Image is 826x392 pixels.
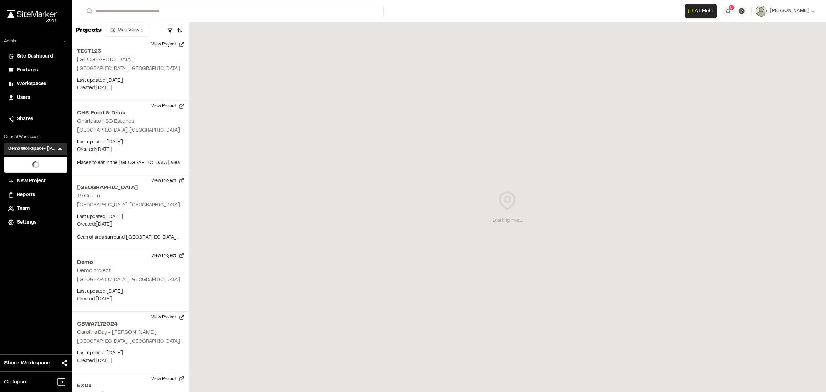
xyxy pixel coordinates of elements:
[17,219,36,226] span: Settings
[77,47,183,55] h2: TEST123
[77,268,111,273] h2: Demo project
[77,221,183,228] p: Created: [DATE]
[17,191,35,199] span: Reports
[77,109,183,117] h2: CHS Food & Drink
[17,80,46,88] span: Workspaces
[17,115,33,123] span: Shares
[7,10,57,18] img: rebrand.png
[77,382,183,390] h2: EX01
[76,26,102,35] p: Projects
[8,219,63,226] a: Settings
[147,312,189,323] button: View Project
[77,57,133,62] h2: [GEOGRAPHIC_DATA]
[77,330,157,335] h2: Carolina Bay - [PERSON_NAME]
[685,4,717,18] button: Open AI Assistant
[77,296,183,303] p: Created: [DATE]
[8,66,63,74] a: Features
[8,191,63,199] a: Reports
[8,80,63,88] a: Workspaces
[77,159,183,167] p: Places to eat in the [GEOGRAPHIC_DATA] area.
[77,127,183,134] p: [GEOGRAPHIC_DATA], [GEOGRAPHIC_DATA]
[17,205,30,213] span: Team
[147,39,189,50] button: View Project
[756,6,767,17] img: User
[8,53,63,60] a: Site Dashboard
[77,138,183,146] p: Last updated: [DATE]
[77,338,183,345] p: [GEOGRAPHIC_DATA], [GEOGRAPHIC_DATA]
[147,373,189,384] button: View Project
[77,234,183,241] p: Scan of area surround [GEOGRAPHIC_DATA].
[4,134,67,140] p: Current Workspace
[722,6,733,17] button: 5
[685,4,720,18] div: Open AI Assistant
[730,4,733,11] span: 5
[77,84,183,92] p: Created: [DATE]
[77,77,183,84] p: Last updated: [DATE]
[77,146,183,154] p: Created: [DATE]
[493,217,522,225] div: Loading map...
[77,276,183,284] p: [GEOGRAPHIC_DATA], [GEOGRAPHIC_DATA]
[77,288,183,296] p: Last updated: [DATE]
[77,119,134,124] h2: Charleston SC Eateries
[147,175,189,186] button: View Project
[8,205,63,213] a: Team
[8,177,63,185] a: New Project
[4,378,26,386] span: Collapse
[4,359,50,367] span: Share Workspace
[77,258,183,267] h2: Demo
[77,184,183,192] h2: [GEOGRAPHIC_DATA]
[17,53,53,60] span: Site Dashboard
[17,94,30,102] span: Users
[77,65,183,73] p: [GEOGRAPHIC_DATA], [GEOGRAPHIC_DATA]
[17,177,46,185] span: New Project
[8,146,56,153] h3: Demo Workspace- [PERSON_NAME]
[7,18,57,24] div: Oh geez...please don't...
[695,7,714,15] span: AI Help
[77,350,183,357] p: Last updated: [DATE]
[8,115,63,123] a: Shares
[8,94,63,102] a: Users
[147,250,189,261] button: View Project
[77,202,183,209] p: [GEOGRAPHIC_DATA], [GEOGRAPHIC_DATA]
[77,213,183,221] p: Last updated: [DATE]
[4,38,16,44] p: Admin
[17,66,38,74] span: Features
[147,101,189,112] button: View Project
[770,7,809,15] span: [PERSON_NAME]
[77,194,100,198] h2: 19 Crg Ln
[756,6,815,17] button: [PERSON_NAME]
[77,320,183,328] h2: CBWA7172024
[83,6,95,17] button: Search
[77,357,183,365] p: Created: [DATE]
